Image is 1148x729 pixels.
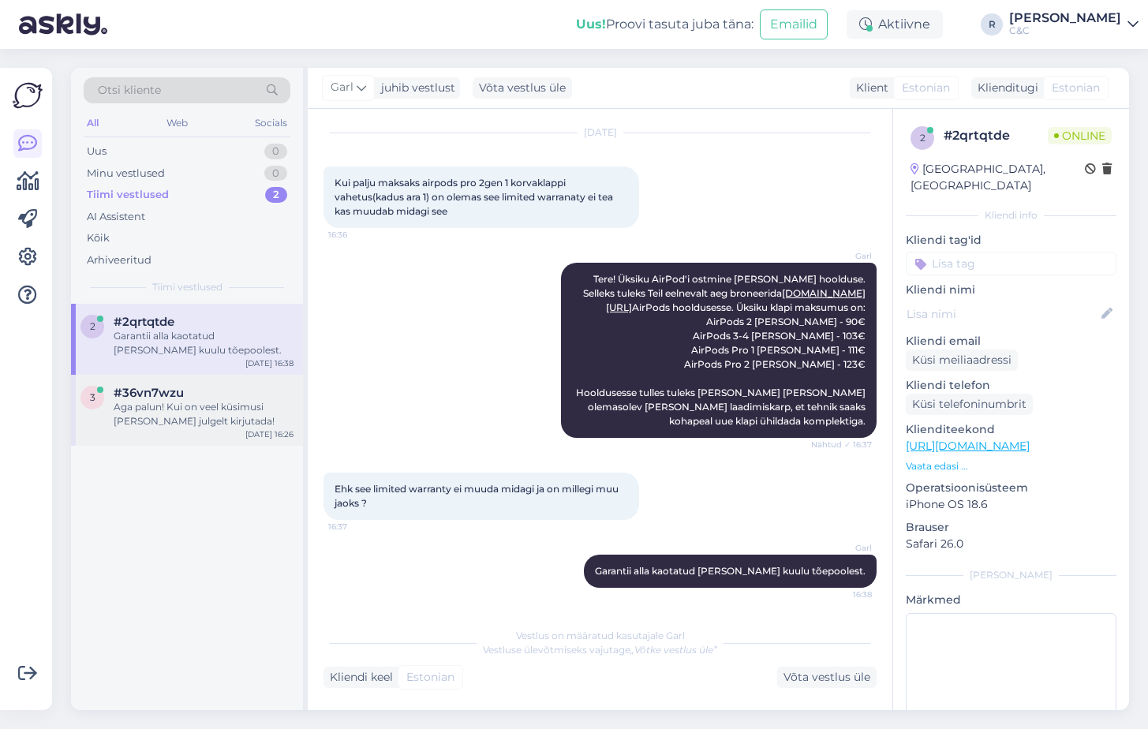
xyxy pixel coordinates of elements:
[906,421,1116,438] p: Klienditeekond
[114,386,184,400] span: #36vn7wzu
[265,187,287,203] div: 2
[406,669,454,686] span: Estonian
[813,589,872,600] span: 16:38
[906,232,1116,249] p: Kliendi tag'id
[87,187,169,203] div: Tiimi vestlused
[1009,12,1139,37] a: [PERSON_NAME]C&C
[483,644,717,656] span: Vestluse ülevõtmiseks vajutage
[906,394,1033,415] div: Küsi telefoninumbrit
[335,483,621,509] span: Ehk see limited warranty ei muuda midagi ja on millegi muu jaoks ?
[375,80,455,96] div: juhib vestlust
[813,250,872,262] span: Garl
[1048,127,1112,144] span: Online
[323,125,877,140] div: [DATE]
[245,428,294,440] div: [DATE] 16:26
[595,565,866,577] span: Garantii alla kaotatud [PERSON_NAME] kuulu tõepoolest.
[87,144,107,159] div: Uus
[84,113,102,133] div: All
[87,166,165,181] div: Minu vestlused
[906,459,1116,473] p: Vaata edasi ...
[944,126,1048,145] div: # 2qrtqtde
[252,113,290,133] div: Socials
[920,132,926,144] span: 2
[630,644,717,656] i: „Võtke vestlus üle”
[907,305,1098,323] input: Lisa nimi
[911,161,1085,194] div: [GEOGRAPHIC_DATA], [GEOGRAPHIC_DATA]
[163,113,191,133] div: Web
[245,357,294,369] div: [DATE] 16:38
[906,439,1030,453] a: [URL][DOMAIN_NAME]
[323,669,393,686] div: Kliendi keel
[1009,24,1121,37] div: C&C
[777,667,877,688] div: Võta vestlus üle
[90,391,95,403] span: 3
[114,315,174,329] span: #2qrtqtde
[576,273,868,427] span: Tere! Üksiku AirPod'i ostmine [PERSON_NAME] hoolduse. Selleks tuleks Teil eelnevalt aeg broneerid...
[906,208,1116,222] div: Kliendi info
[152,280,222,294] span: Tiimi vestlused
[906,519,1116,536] p: Brauser
[971,80,1038,96] div: Klienditugi
[264,144,287,159] div: 0
[981,13,1003,36] div: R
[1009,12,1121,24] div: [PERSON_NAME]
[906,350,1018,371] div: Küsi meiliaadressi
[760,9,828,39] button: Emailid
[328,521,387,533] span: 16:37
[906,592,1116,608] p: Märkmed
[813,542,872,554] span: Garl
[516,630,685,641] span: Vestlus on määratud kasutajale Garl
[902,80,950,96] span: Estonian
[906,536,1116,552] p: Safari 26.0
[906,480,1116,496] p: Operatsioonisüsteem
[87,209,145,225] div: AI Assistent
[576,15,753,34] div: Proovi tasuta juba täna:
[114,400,294,428] div: Aga palun! Kui on veel küsimusi [PERSON_NAME] julgelt kirjutada!
[1052,80,1100,96] span: Estonian
[331,79,353,96] span: Garl
[906,377,1116,394] p: Kliendi telefon
[98,82,161,99] span: Otsi kliente
[576,17,606,32] b: Uus!
[87,252,151,268] div: Arhiveeritud
[473,77,572,99] div: Võta vestlus üle
[335,177,615,217] span: Kui palju maksaks airpods pro 2gen 1 korvaklappi vahetus(kadus ara 1) on olemas see limited warra...
[90,320,95,332] span: 2
[906,282,1116,298] p: Kliendi nimi
[87,230,110,246] div: Kõik
[13,80,43,110] img: Askly Logo
[847,10,943,39] div: Aktiivne
[811,439,872,450] span: Nähtud ✓ 16:37
[906,333,1116,350] p: Kliendi email
[906,568,1116,582] div: [PERSON_NAME]
[114,329,294,357] div: Garantii alla kaotatud [PERSON_NAME] kuulu tõepoolest.
[264,166,287,181] div: 0
[328,229,387,241] span: 16:36
[850,80,888,96] div: Klient
[906,252,1116,275] input: Lisa tag
[906,496,1116,513] p: iPhone OS 18.6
